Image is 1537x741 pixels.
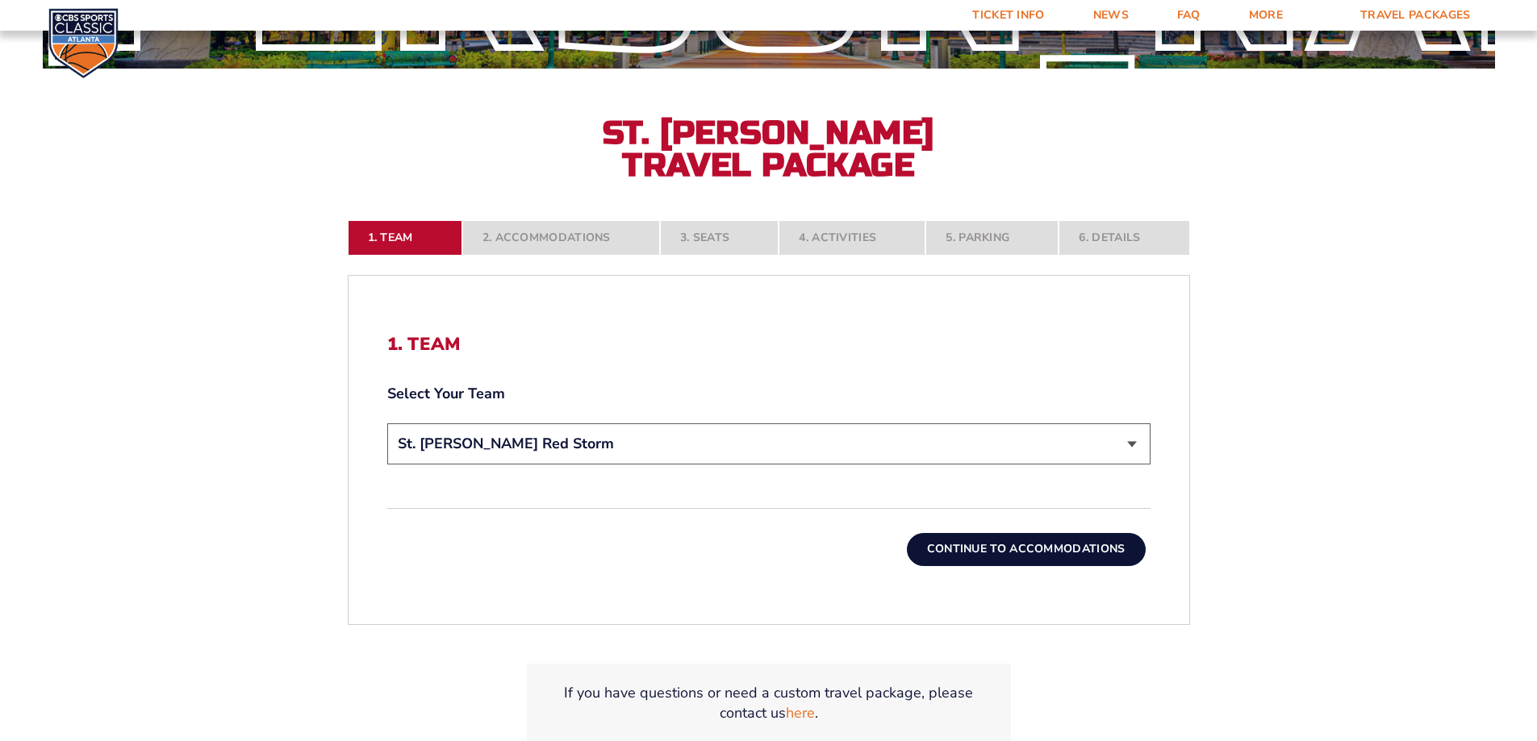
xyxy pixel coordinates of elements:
button: Continue To Accommodations [907,533,1146,565]
img: CBS Sports Classic [48,8,119,78]
label: Select Your Team [387,384,1151,404]
a: here [786,703,815,723]
h2: 1. Team [387,334,1151,355]
h2: St. [PERSON_NAME] Travel Package [591,117,946,181]
p: If you have questions or need a custom travel package, please contact us . [546,683,992,723]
